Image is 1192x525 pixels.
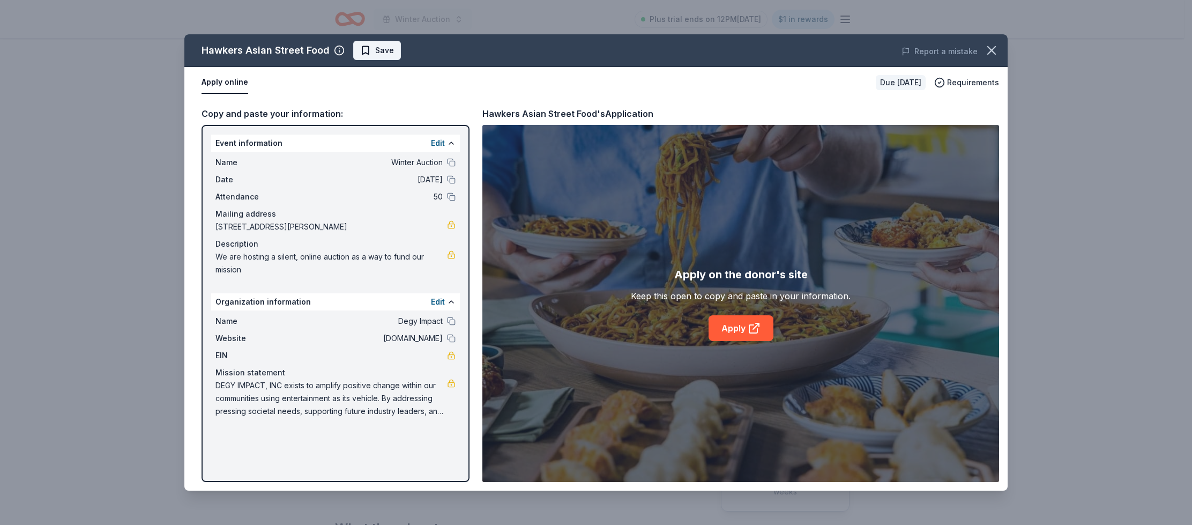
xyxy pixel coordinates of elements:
[431,137,445,150] button: Edit
[674,266,808,283] div: Apply on the donor's site
[375,44,394,57] span: Save
[287,190,443,203] span: 50
[482,107,653,121] div: Hawkers Asian Street Food's Application
[215,379,447,418] span: DEGY IMPACT, INC exists to amplify positive change within our communities using entertainment as ...
[215,250,447,276] span: We are hosting a silent, online auction as a way to fund our mission
[631,290,851,302] div: Keep this open to copy and paste in your information.
[934,76,999,89] button: Requirements
[431,295,445,308] button: Edit
[287,156,443,169] span: Winter Auction
[215,208,456,220] div: Mailing address
[287,173,443,186] span: [DATE]
[287,332,443,345] span: [DOMAIN_NAME]
[202,107,470,121] div: Copy and paste your information:
[947,76,999,89] span: Requirements
[211,135,460,152] div: Event information
[211,293,460,310] div: Organization information
[709,315,773,341] a: Apply
[287,315,443,328] span: Degy Impact
[215,366,456,379] div: Mission statement
[215,190,287,203] span: Attendance
[215,332,287,345] span: Website
[215,220,447,233] span: [STREET_ADDRESS][PERSON_NAME]
[902,45,978,58] button: Report a mistake
[202,42,330,59] div: Hawkers Asian Street Food
[215,349,287,362] span: EIN
[353,41,401,60] button: Save
[215,173,287,186] span: Date
[202,71,248,94] button: Apply online
[215,238,456,250] div: Description
[215,156,287,169] span: Name
[215,315,287,328] span: Name
[876,75,926,90] div: Due [DATE]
